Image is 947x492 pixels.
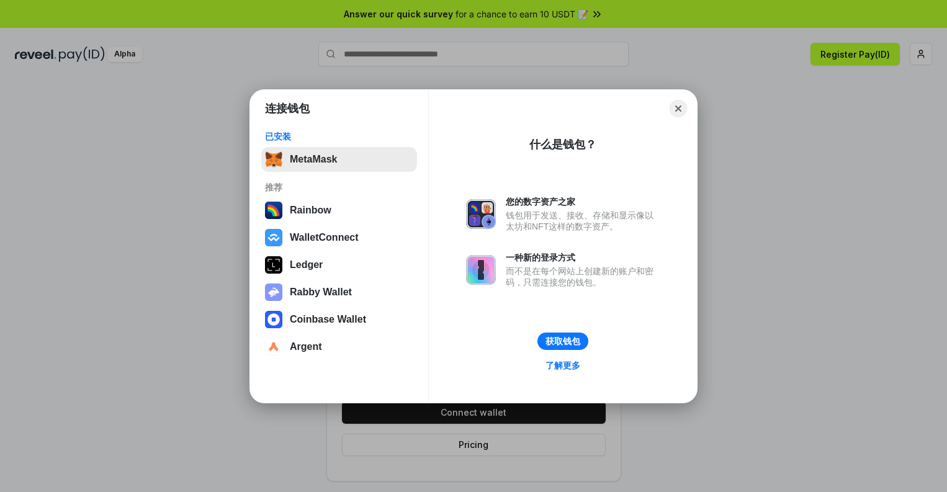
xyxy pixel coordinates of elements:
img: svg+xml,%3Csvg%20xmlns%3D%22http%3A%2F%2Fwww.w3.org%2F2000%2Fsvg%22%20fill%3D%22none%22%20viewBox... [466,199,496,229]
div: Rainbow [290,205,331,216]
div: 钱包用于发送、接收、存储和显示像以太坊和NFT这样的数字资产。 [506,210,660,232]
img: svg+xml,%3Csvg%20width%3D%2228%22%20height%3D%2228%22%20viewBox%3D%220%200%2028%2028%22%20fill%3D... [265,311,282,328]
button: Rabby Wallet [261,280,417,305]
button: Argent [261,334,417,359]
div: Rabby Wallet [290,287,352,298]
img: svg+xml,%3Csvg%20width%3D%2228%22%20height%3D%2228%22%20viewBox%3D%220%200%2028%2028%22%20fill%3D... [265,338,282,356]
div: Coinbase Wallet [290,314,366,325]
div: 一种新的登录方式 [506,252,660,263]
div: 推荐 [265,182,413,193]
div: 了解更多 [545,360,580,371]
h1: 连接钱包 [265,101,310,116]
a: 了解更多 [538,357,588,373]
button: WalletConnect [261,225,417,250]
div: 什么是钱包？ [529,137,596,152]
div: Ledger [290,259,323,271]
img: svg+xml,%3Csvg%20xmlns%3D%22http%3A%2F%2Fwww.w3.org%2F2000%2Fsvg%22%20fill%3D%22none%22%20viewBox... [265,284,282,301]
img: svg+xml,%3Csvg%20width%3D%22120%22%20height%3D%22120%22%20viewBox%3D%220%200%20120%20120%22%20fil... [265,202,282,219]
div: MetaMask [290,154,337,165]
div: WalletConnect [290,232,359,243]
button: 获取钱包 [537,333,588,350]
button: Close [670,100,687,117]
button: MetaMask [261,147,417,172]
div: 已安装 [265,131,413,142]
div: 而不是在每个网站上创建新的账户和密码，只需连接您的钱包。 [506,266,660,288]
img: svg+xml,%3Csvg%20fill%3D%22none%22%20height%3D%2233%22%20viewBox%3D%220%200%2035%2033%22%20width%... [265,151,282,168]
img: svg+xml,%3Csvg%20xmlns%3D%22http%3A%2F%2Fwww.w3.org%2F2000%2Fsvg%22%20width%3D%2228%22%20height%3... [265,256,282,274]
div: 您的数字资产之家 [506,196,660,207]
div: 获取钱包 [545,336,580,347]
button: Rainbow [261,198,417,223]
img: svg+xml,%3Csvg%20xmlns%3D%22http%3A%2F%2Fwww.w3.org%2F2000%2Fsvg%22%20fill%3D%22none%22%20viewBox... [466,255,496,285]
div: Argent [290,341,322,352]
button: Ledger [261,253,417,277]
img: svg+xml,%3Csvg%20width%3D%2228%22%20height%3D%2228%22%20viewBox%3D%220%200%2028%2028%22%20fill%3D... [265,229,282,246]
button: Coinbase Wallet [261,307,417,332]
